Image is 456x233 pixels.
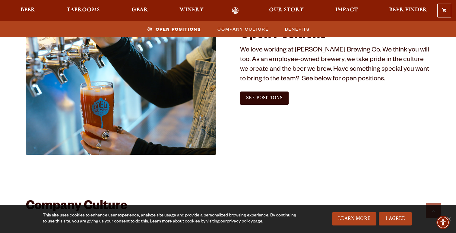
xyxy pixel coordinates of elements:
a: privacy policy [227,219,253,224]
span: See Positions [246,95,283,101]
a: Benefits [281,25,313,33]
span: Taprooms [67,8,100,12]
span: Benefits [285,25,310,33]
span: Impact [335,8,358,12]
div: Accessibility Menu [436,216,450,229]
a: Learn More [332,212,376,225]
span: Winery [179,8,204,12]
a: Gear [128,7,152,14]
a: Beer Finder [385,7,431,14]
span: Beer [21,8,35,12]
a: Our Story [265,7,308,14]
h2: Company Culture [26,200,430,214]
span: Open Positions [156,25,201,33]
a: Open Positions [143,25,204,33]
a: I Agree [379,212,412,225]
img: Jobs_1 [26,29,216,155]
span: Beer Finder [389,8,427,12]
div: This site uses cookies to enhance user experience, analyze site usage and provide a personalized ... [43,213,298,225]
a: Taprooms [63,7,104,14]
span: Gear [131,8,148,12]
p: We love working at [PERSON_NAME] Brewing Co. We think you will too. As an employee-owned brewery,... [240,46,430,85]
a: See Positions [240,92,289,105]
span: Company Culture [217,25,269,33]
a: Scroll to top [426,203,441,218]
span: Our Story [269,8,304,12]
a: Winery [176,7,207,14]
a: Company Culture [214,25,272,33]
a: Impact [331,7,362,14]
a: Beer [17,7,39,14]
a: Odell Home [224,7,246,14]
